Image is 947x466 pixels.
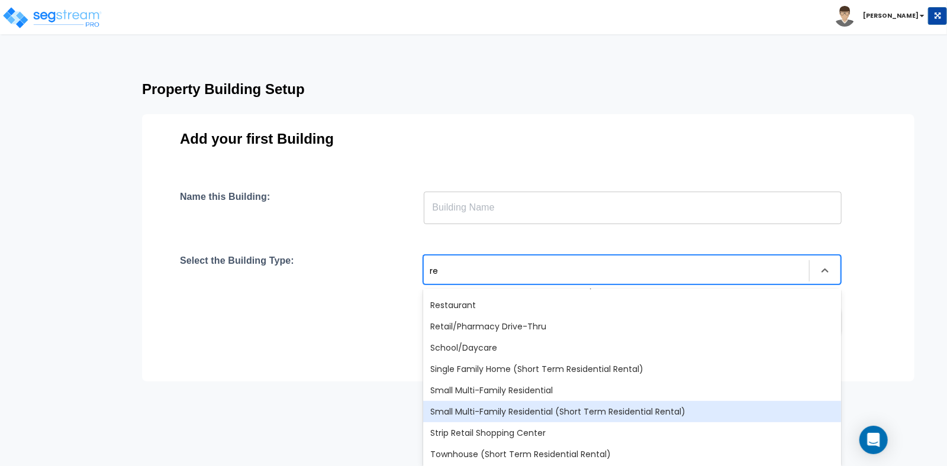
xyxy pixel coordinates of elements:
[180,191,270,224] h4: Name this Building:
[423,337,841,358] div: School/Daycare
[423,422,841,444] div: Strip Retail Shopping Center
[859,426,888,454] div: Open Intercom Messenger
[423,316,841,337] div: Retail/Pharmacy Drive-Thru
[423,444,841,465] div: Townhouse (Short Term Residential Rental)
[423,401,841,422] div: Small Multi-Family Residential (Short Term Residential Rental)
[423,358,841,380] div: Single Family Home (Short Term Residential Rental)
[423,295,841,316] div: Restaurant
[863,11,919,20] b: [PERSON_NAME]
[2,6,102,30] img: logo_pro_r.png
[180,131,877,147] h3: Add your first Building
[423,380,841,401] div: Small Multi-Family Residential
[424,191,842,224] input: Building Name
[180,255,294,284] h4: Select the Building Type:
[835,6,855,27] img: avatar.png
